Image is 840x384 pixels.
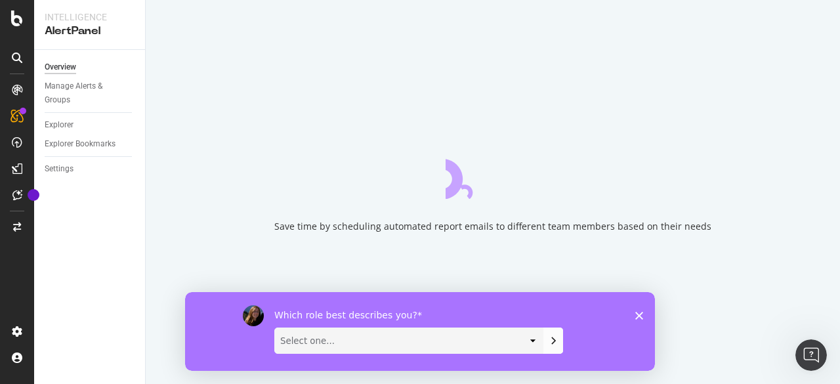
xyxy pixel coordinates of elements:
div: Intelligence [45,11,135,24]
div: Settings [45,162,73,176]
a: Overview [45,60,136,74]
iframe: Survey by Laura from Botify [185,292,655,371]
div: Manage Alerts & Groups [45,79,123,107]
div: animation [446,152,540,199]
div: Tooltip anchor [28,189,39,201]
a: Explorer [45,118,136,132]
div: Explorer Bookmarks [45,137,115,151]
div: AlertPanel [45,24,135,39]
a: Explorer Bookmarks [45,137,136,151]
div: Overview [45,60,76,74]
div: Explorer [45,118,73,132]
div: Save time by scheduling automated report emails to different team members based on their needs [274,220,711,233]
a: Settings [45,162,136,176]
a: Manage Alerts & Groups [45,79,136,107]
iframe: Intercom live chat [795,339,827,371]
